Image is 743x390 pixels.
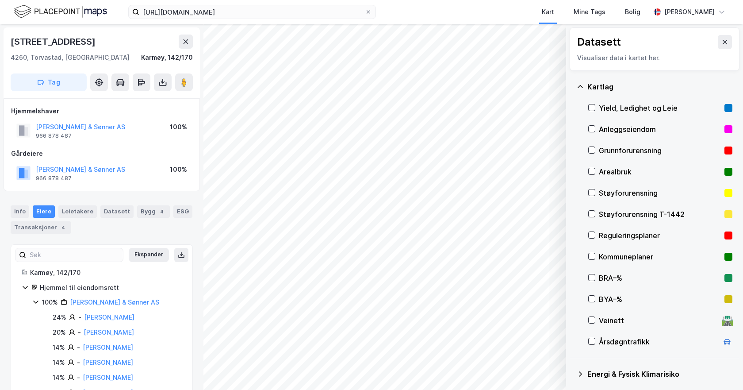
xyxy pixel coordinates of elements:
[26,248,123,262] input: Søk
[40,282,182,293] div: Hjemmel til eiendomsrett
[170,164,187,175] div: 100%
[11,106,192,116] div: Hjemmelshaver
[78,327,81,338] div: -
[53,312,66,323] div: 24%
[30,267,182,278] div: Karmøy, 142/170
[83,344,133,351] a: [PERSON_NAME]
[599,294,721,305] div: BYA–%
[599,230,721,241] div: Reguleringsplaner
[42,297,58,308] div: 100%
[599,251,721,262] div: Kommuneplaner
[587,81,732,92] div: Kartlag
[721,315,733,326] div: 🛣️
[83,374,133,381] a: [PERSON_NAME]
[599,166,721,177] div: Arealbruk
[58,205,97,218] div: Leietakere
[100,205,134,218] div: Datasett
[574,7,605,17] div: Mine Tags
[157,207,166,216] div: 4
[53,327,66,338] div: 20%
[599,336,718,347] div: Årsdøgntrafikk
[36,175,72,182] div: 966 878 487
[11,221,71,234] div: Transaksjoner
[53,342,65,353] div: 14%
[53,357,65,368] div: 14%
[699,348,743,390] iframe: Chat Widget
[129,248,169,262] button: Ekspander
[14,4,107,19] img: logo.f888ab2527a4732fd821a326f86c7f29.svg
[11,148,192,159] div: Gårdeiere
[577,53,732,63] div: Visualiser data i kartet her.
[53,372,65,383] div: 14%
[137,205,170,218] div: Bygg
[11,52,130,63] div: 4260, Torvastad, [GEOGRAPHIC_DATA]
[84,328,134,336] a: [PERSON_NAME]
[141,52,193,63] div: Karmøy, 142/170
[84,313,134,321] a: [PERSON_NAME]
[577,35,621,49] div: Datasett
[59,223,68,232] div: 4
[11,205,29,218] div: Info
[599,145,721,156] div: Grunnforurensning
[83,359,133,366] a: [PERSON_NAME]
[77,357,80,368] div: -
[139,5,365,19] input: Søk på adresse, matrikkel, gårdeiere, leietakere eller personer
[599,188,721,198] div: Støyforurensning
[587,369,732,379] div: Energi & Fysisk Klimarisiko
[599,103,721,113] div: Yield, Ledighet og Leie
[599,315,718,326] div: Veinett
[699,348,743,390] div: Kontrollprogram for chat
[625,7,640,17] div: Bolig
[599,124,721,135] div: Anleggseiendom
[77,342,80,353] div: -
[173,205,192,218] div: ESG
[542,7,554,17] div: Kart
[599,273,721,283] div: BRA–%
[599,209,721,220] div: Støyforurensning T-1442
[11,73,87,91] button: Tag
[78,312,81,323] div: -
[77,372,80,383] div: -
[33,205,55,218] div: Eiere
[70,298,159,306] a: [PERSON_NAME] & Sønner AS
[664,7,715,17] div: [PERSON_NAME]
[36,132,72,139] div: 966 878 487
[11,35,97,49] div: [STREET_ADDRESS]
[170,122,187,132] div: 100%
